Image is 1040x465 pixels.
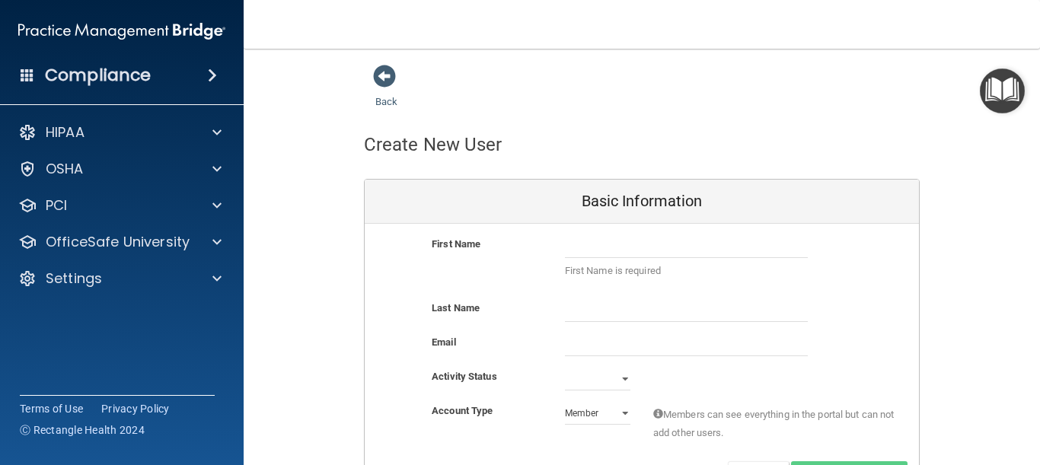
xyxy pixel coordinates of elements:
[20,422,145,438] span: Ⓒ Rectangle Health 2024
[18,196,222,215] a: PCI
[432,371,497,382] b: Activity Status
[365,180,919,224] div: Basic Information
[364,135,502,154] h4: Create New User
[18,123,222,142] a: HIPAA
[565,262,808,280] p: First Name is required
[46,123,85,142] p: HIPAA
[20,401,83,416] a: Terms of Use
[46,160,84,178] p: OSHA
[432,238,480,250] b: First Name
[101,401,170,416] a: Privacy Policy
[432,405,493,416] b: Account Type
[46,196,67,215] p: PCI
[45,65,151,86] h4: Compliance
[375,78,397,107] a: Back
[432,302,480,314] b: Last Name
[653,406,896,442] span: Members can see everything in the portal but can not add other users.
[46,233,190,251] p: OfficeSafe University
[980,68,1025,113] button: Open Resource Center
[18,233,222,251] a: OfficeSafe University
[18,160,222,178] a: OSHA
[18,269,222,288] a: Settings
[18,16,225,46] img: PMB logo
[46,269,102,288] p: Settings
[432,336,456,348] b: Email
